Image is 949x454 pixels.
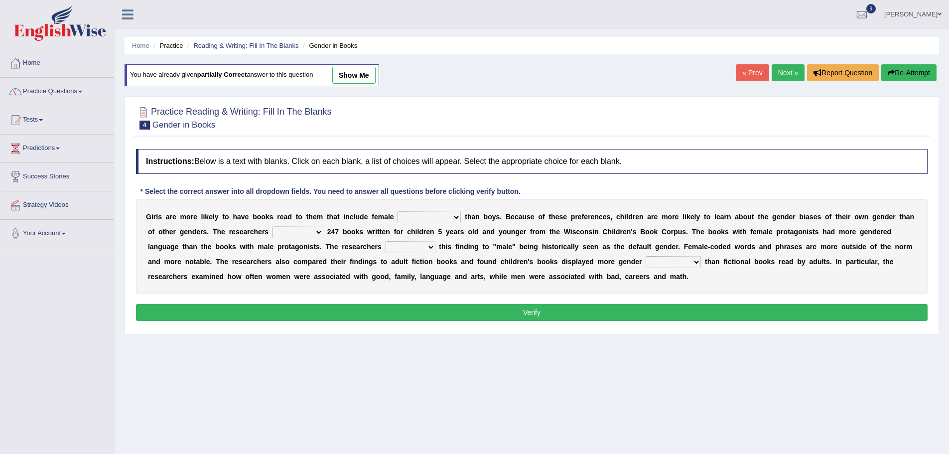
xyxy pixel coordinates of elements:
small: Gender in Books [152,120,216,130]
b: e [364,213,368,221]
a: Predictions [0,135,114,159]
b: s [572,228,576,236]
b: ' [631,228,632,236]
b: u [356,213,360,221]
b: r [262,228,265,236]
b: e [789,213,793,221]
b: b [800,213,804,221]
b: u [747,213,752,221]
b: a [333,213,337,221]
a: show me [332,67,376,84]
b: s [588,228,592,236]
b: d [419,228,423,236]
b: e [591,213,595,221]
b: h [838,213,842,221]
b: o [225,213,229,221]
b: r [793,213,795,221]
b: m [317,213,323,221]
b: n [864,213,869,221]
b: l [472,228,474,236]
b: d [628,213,633,221]
b: l [417,228,419,236]
b: e [777,213,781,221]
b: partially correct [197,71,247,79]
b: e [172,213,176,221]
b: e [578,213,582,221]
b: c [576,228,580,236]
b: B [506,213,511,221]
b: a [906,213,910,221]
b: e [889,213,893,221]
b: h [902,213,906,221]
b: a [384,213,388,221]
b: e [193,213,197,221]
b: b [708,228,713,236]
b: y [499,228,503,236]
b: a [519,213,523,221]
b: h [254,228,259,236]
b: y [215,213,219,221]
b: p [571,213,575,221]
b: t [380,228,382,236]
b: s [265,228,269,236]
b: d [885,213,889,221]
b: i [804,213,806,221]
b: f [829,213,832,221]
b: s [460,228,464,236]
b: o [825,213,829,221]
b: B [640,228,645,236]
b: i [612,228,614,236]
b: r [575,213,577,221]
b: s [236,228,240,236]
a: Practice Questions [0,78,114,103]
b: e [877,213,881,221]
b: v [241,213,245,221]
b: e [426,228,430,236]
b: h [233,213,237,221]
b: s [817,213,821,221]
b: r [373,228,375,236]
b: e [196,228,200,236]
b: d [491,228,495,236]
b: r [848,213,850,221]
b: 7 [335,228,339,236]
b: s [496,213,500,221]
b: s [158,213,162,221]
b: e [209,213,213,221]
b: i [415,228,417,236]
b: s [633,228,637,236]
b: a [482,228,486,236]
b: a [471,213,475,221]
b: r [277,213,279,221]
b: T [692,228,696,236]
b: h [467,213,472,221]
b: w [367,228,373,236]
b: c [616,213,620,221]
b: f [542,213,545,221]
b: o [650,228,654,236]
b: n [188,228,192,236]
h4: Below is a text with blanks. Click on each blank, a list of choices will appear. Select the appro... [136,149,928,174]
b: c [599,213,603,221]
b: n [430,228,434,236]
b: n [910,213,915,221]
b: k [686,213,690,221]
b: i [375,228,377,236]
b: n [594,228,599,236]
b: s [810,213,813,221]
b: o [488,213,492,221]
b: r [672,213,675,221]
b: r [533,228,535,236]
b: l [714,213,716,221]
b: f [530,228,533,236]
b: o [645,228,650,236]
b: y [446,228,450,236]
a: Home [132,42,149,49]
b: h [608,228,612,236]
b: i [570,228,572,236]
button: Report Question [807,64,879,81]
b: r [588,213,590,221]
b: e [654,213,658,221]
b: h [696,228,700,236]
b: o [668,213,673,221]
